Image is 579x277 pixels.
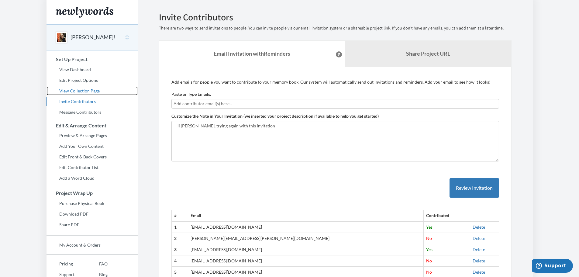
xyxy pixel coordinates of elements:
h3: Project Wrap Up [47,190,138,196]
th: Email [188,210,424,221]
a: Download PDF [47,209,138,219]
td: [EMAIL_ADDRESS][DOMAIN_NAME] [188,255,424,267]
label: Paste or Type Emails: [171,91,211,97]
td: [PERSON_NAME][EMAIL_ADDRESS][PERSON_NAME][DOMAIN_NAME] [188,233,424,244]
button: [PERSON_NAME]! [71,33,115,41]
label: Customize the Note in Your Invitation (we inserted your project description if available to help ... [171,113,379,119]
a: Edit Front & Back Covers [47,152,138,161]
a: FAQ [86,259,108,268]
b: Share Project URL [406,50,450,57]
th: 4 [171,255,188,267]
textarea: Hey guys, At the risk of severe marital strife once [PERSON_NAME] realizes she might be made the ... [171,121,499,161]
a: My Account & Orders [47,241,138,250]
a: Message Contributors [47,108,138,117]
a: Pricing [47,259,86,268]
a: Purchase Physical Book [47,199,138,208]
a: Add a Word Cloud [47,174,138,183]
button: Review Invitation [450,178,499,198]
a: Delete [473,269,485,275]
th: 1 [171,221,188,233]
h3: Edit & Arrange Content [47,123,138,128]
span: No [426,236,432,241]
a: Add Your Own Content [47,142,138,151]
span: No [426,258,432,263]
a: Delete [473,236,485,241]
td: [EMAIL_ADDRESS][DOMAIN_NAME] [188,244,424,255]
th: 2 [171,233,188,244]
a: Delete [473,224,485,230]
iframe: Opens a widget where you can chat to one of our agents [532,259,573,274]
input: Add contributor email(s) here... [174,100,497,107]
a: View Dashboard [47,65,138,74]
a: View Collection Page [47,86,138,95]
th: 3 [171,244,188,255]
span: Yes [426,247,433,252]
th: Contributed [424,210,470,221]
th: # [171,210,188,221]
span: Yes [426,224,433,230]
a: Invite Contributors [47,97,138,106]
a: Delete [473,247,485,252]
a: Edit Contributor List [47,163,138,172]
a: Share PDF [47,220,138,229]
a: Edit Project Options [47,76,138,85]
td: [EMAIL_ADDRESS][DOMAIN_NAME] [188,221,424,233]
h3: Set Up Project [47,57,138,62]
img: Newlywords logo [56,7,113,18]
a: Delete [473,258,485,263]
h2: Invite Contributors [159,12,512,22]
p: There are two ways to send invitations to people. You can invite people via our email invitation ... [159,25,512,31]
p: Add emails for people you want to contribute to your memory book. Our system will automatically s... [171,79,499,85]
span: No [426,269,432,275]
strong: Email Invitation with Reminders [214,50,290,57]
a: Preview & Arrange Pages [47,131,138,140]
